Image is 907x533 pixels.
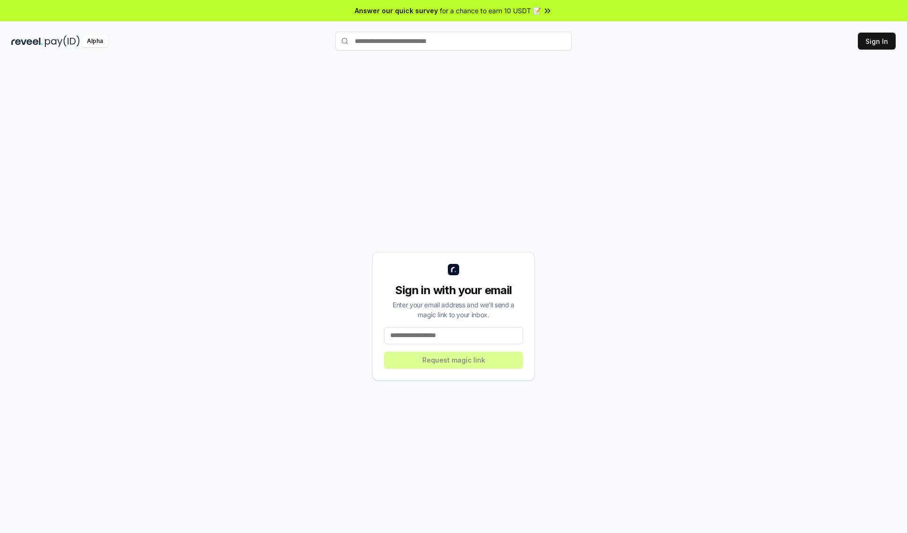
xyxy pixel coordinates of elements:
span: for a chance to earn 10 USDT 📝 [440,6,541,16]
button: Sign In [858,33,896,50]
div: Alpha [82,35,108,47]
div: Enter your email address and we’ll send a magic link to your inbox. [384,300,523,320]
span: Answer our quick survey [355,6,438,16]
img: logo_small [448,264,459,275]
img: pay_id [45,35,80,47]
img: reveel_dark [11,35,43,47]
div: Sign in with your email [384,283,523,298]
